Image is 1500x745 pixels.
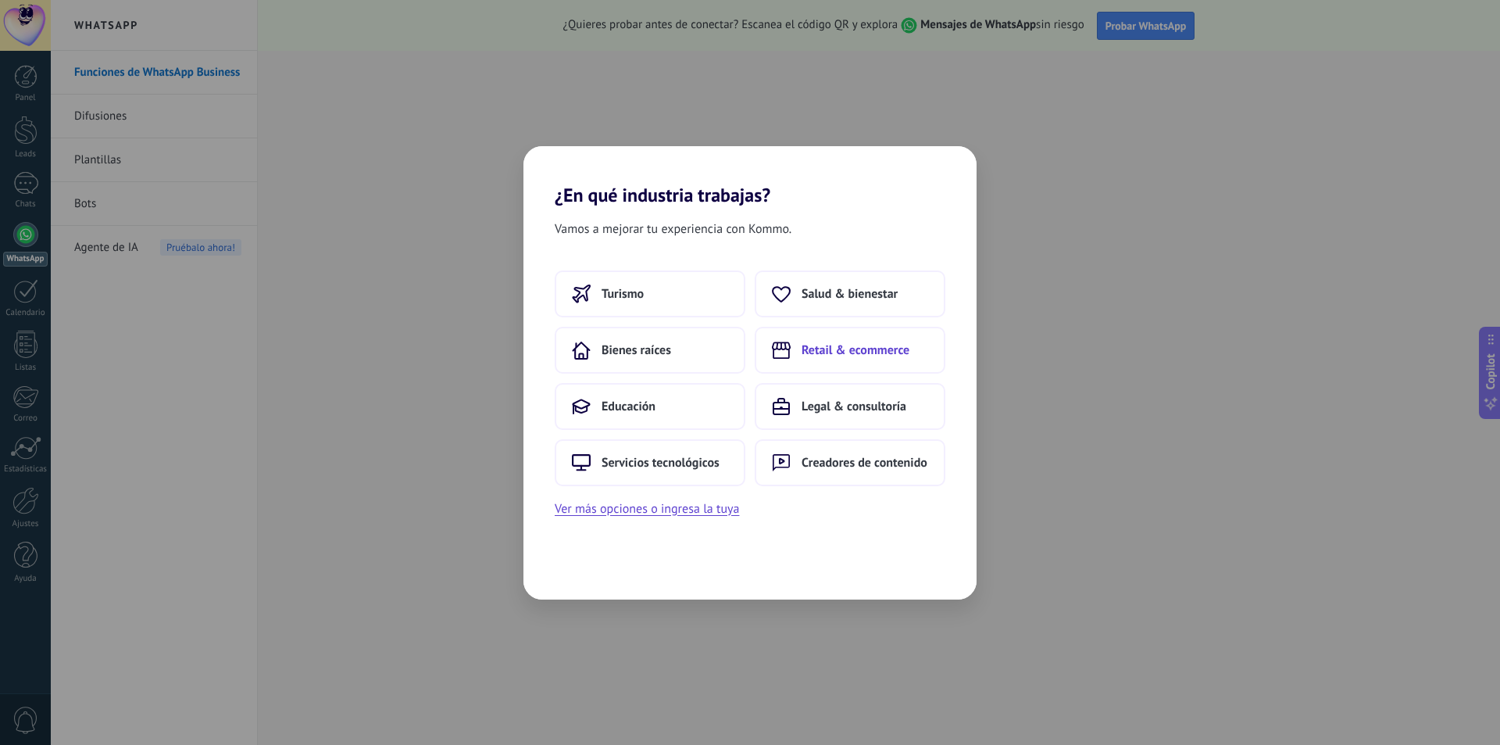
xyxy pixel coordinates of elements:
[802,399,906,414] span: Legal & consultoría
[755,383,945,430] button: Legal & consultoría
[755,270,945,317] button: Salud & bienestar
[602,455,720,471] span: Servicios tecnológicos
[755,439,945,486] button: Creadores de contenido
[555,383,745,430] button: Educación
[555,270,745,317] button: Turismo
[555,219,791,239] span: Vamos a mejorar tu experiencia con Kommo.
[602,342,671,358] span: Bienes raíces
[555,439,745,486] button: Servicios tecnológicos
[802,455,927,471] span: Creadores de contenido
[555,327,745,374] button: Bienes raíces
[802,342,909,358] span: Retail & ecommerce
[523,146,977,206] h2: ¿En qué industria trabajas?
[755,327,945,374] button: Retail & ecommerce
[602,399,655,414] span: Educación
[555,499,739,519] button: Ver más opciones o ingresa la tuya
[802,286,898,302] span: Salud & bienestar
[602,286,644,302] span: Turismo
